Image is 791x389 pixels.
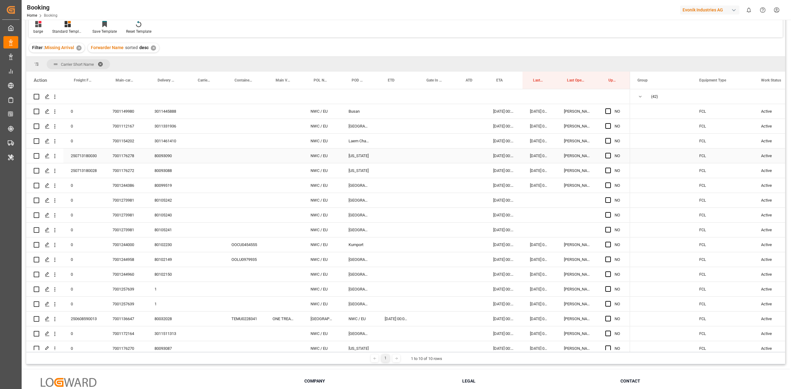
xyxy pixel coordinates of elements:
[52,29,83,34] div: Standard Templates
[26,312,630,326] div: Press SPACE to select this row.
[105,326,147,341] div: 7001172164
[341,178,377,193] div: [GEOGRAPHIC_DATA]
[303,178,341,193] div: NWC / EU
[615,267,623,282] div: NO
[692,104,754,119] div: FCL
[388,78,395,82] span: ETD
[63,297,105,311] div: 0
[341,237,377,252] div: Kumport
[486,341,522,356] div: [DATE] 00:00:00
[486,267,522,282] div: [DATE] 00:00:00
[105,193,147,207] div: 7001273981
[198,78,211,82] span: Carrier Booking No.
[147,223,187,237] div: 80105241
[126,29,151,34] div: Reset Template
[26,178,630,193] div: Press SPACE to select this row.
[486,208,522,222] div: [DATE] 00:00:00
[341,223,377,237] div: [GEOGRAPHIC_DATA], [GEOGRAPHIC_DATA]
[692,326,754,341] div: FCL
[224,312,265,326] div: TEMU0228341
[692,178,754,193] div: FCL
[224,237,265,252] div: OOCU0454555
[615,312,623,326] div: NO
[556,326,598,341] div: [PERSON_NAME]
[522,119,556,133] div: [DATE] 04:44:26
[276,78,290,82] span: Main Vessel and Vessel Imo
[692,341,754,356] div: FCL
[41,378,96,387] img: Logward Logo
[522,326,556,341] div: [DATE] 04:44:26
[692,282,754,296] div: FCL
[26,297,630,312] div: Press SPACE to select this row.
[26,267,630,282] div: Press SPACE to select this row.
[125,45,138,50] span: sorted
[486,119,522,133] div: [DATE] 00:00:00
[147,282,187,296] div: 1
[105,148,147,163] div: 7001176278
[352,78,364,82] span: POD Name
[105,341,147,356] div: 7001176270
[303,104,341,119] div: NWC / EU
[556,134,598,148] div: [PERSON_NAME]
[105,252,147,267] div: 7001244958
[556,312,598,326] div: [PERSON_NAME]
[303,193,341,207] div: NWC / EU
[63,134,105,148] div: 0
[341,326,377,341] div: [GEOGRAPHIC_DATA]
[522,134,556,148] div: [DATE] 04:44:26
[61,62,94,67] span: Carrier Short Name
[63,208,105,222] div: 0
[411,356,442,362] div: 1 to 10 of 10 rows
[522,312,556,326] div: [DATE] 04:40:48
[116,78,134,82] span: Main-carriage No.
[92,29,117,34] div: Save Template
[139,45,149,50] span: desc
[63,312,105,326] div: 250608590013
[486,148,522,163] div: [DATE] 00:00:00
[637,78,648,82] span: Group
[105,104,147,119] div: 7001149980
[26,104,630,119] div: Press SPACE to select this row.
[105,282,147,296] div: 7001257639
[105,237,147,252] div: 7001244000
[33,29,43,34] div: barge
[486,252,522,267] div: [DATE] 00:00:00
[27,3,57,12] div: Booking
[533,78,544,82] span: Last Opened Date
[556,237,598,252] div: [PERSON_NAME]
[26,193,630,208] div: Press SPACE to select this row.
[105,297,147,311] div: 7001257639
[699,78,726,82] span: Equipment Type
[615,327,623,341] div: NO
[615,149,623,163] div: NO
[76,45,82,51] div: ✕
[486,134,522,148] div: [DATE] 00:00:00
[522,252,556,267] div: [DATE] 04:44:26
[615,164,623,178] div: NO
[303,252,341,267] div: NWC / EU
[26,282,630,297] div: Press SPACE to select this row.
[486,163,522,178] div: [DATE] 00:00:00
[556,104,598,119] div: [PERSON_NAME]
[63,119,105,133] div: 0
[27,13,37,18] a: Home
[522,267,556,282] div: [DATE] 04:44:26
[147,252,187,267] div: 80102149
[105,208,147,222] div: 7001273981
[692,208,754,222] div: FCL
[91,45,124,50] span: Forwarder Name
[615,104,623,119] div: NO
[692,297,754,311] div: FCL
[761,78,781,82] span: Work Status
[615,178,623,193] div: NO
[63,282,105,296] div: 0
[151,45,156,51] div: ✕
[26,89,630,104] div: Press SPACE to select this row.
[303,237,341,252] div: NWC / EU
[615,253,623,267] div: NO
[26,119,630,134] div: Press SPACE to select this row.
[63,193,105,207] div: 0
[680,4,742,16] button: Evonik Industries AG
[692,119,754,133] div: FCL
[692,237,754,252] div: FCL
